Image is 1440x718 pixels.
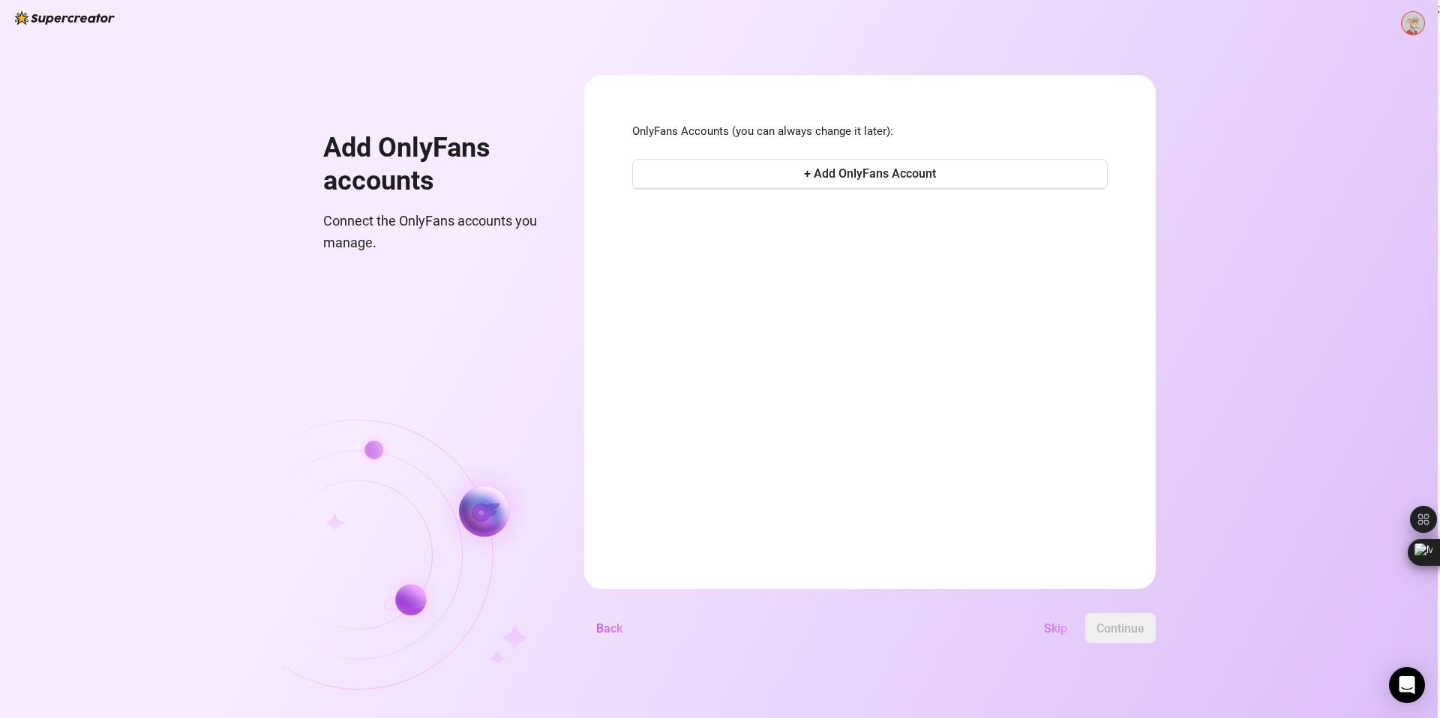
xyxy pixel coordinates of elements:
[1044,621,1067,636] span: Skip
[1402,12,1424,34] img: ACg8ocJ4PjgdeXUEvrcJEBvpokY4oqqU30LSv8_jCv_a0cRKX43tCtAH=s96-c
[584,613,634,643] button: Back
[1085,613,1156,643] button: Continue
[1389,667,1425,703] div: Open Intercom Messenger
[632,123,1108,141] span: OnlyFans Accounts (you can always change it later):
[323,211,548,253] span: Connect the OnlyFans accounts you manage.
[632,159,1108,189] button: + Add OnlyFans Account
[1032,613,1079,643] button: Skip
[15,11,115,25] img: logo
[804,166,936,181] span: + Add OnlyFans Account
[596,621,622,636] span: Back
[323,132,548,197] h1: Add OnlyFans accounts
